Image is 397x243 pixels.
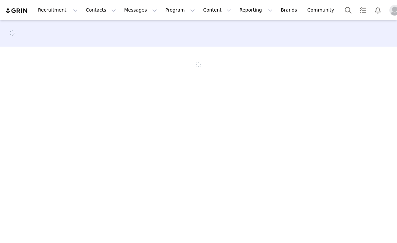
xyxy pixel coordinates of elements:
[199,3,235,18] button: Content
[120,3,161,18] button: Messages
[371,3,385,18] button: Notifications
[34,3,82,18] button: Recruitment
[341,3,355,18] button: Search
[277,3,303,18] a: Brands
[5,8,28,14] img: grin logo
[356,3,370,18] a: Tasks
[161,3,199,18] button: Program
[82,3,120,18] button: Contacts
[304,3,341,18] a: Community
[235,3,276,18] button: Reporting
